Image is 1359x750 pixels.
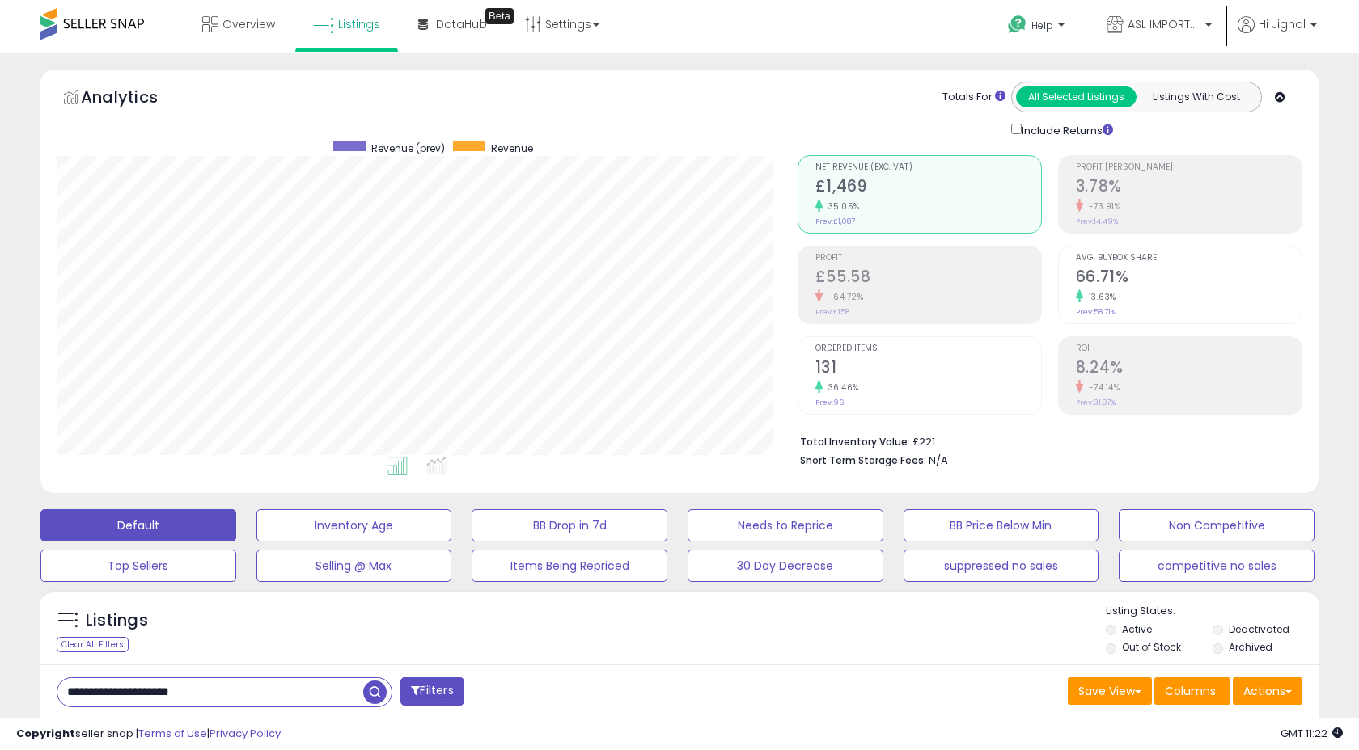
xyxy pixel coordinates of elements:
button: Inventory Age [256,509,452,541]
button: suppressed no sales [904,550,1099,582]
button: Filters [400,677,464,706]
span: DataHub [436,16,487,32]
button: Non Competitive [1119,509,1315,541]
h2: £55.58 [815,268,1041,289]
span: Help [1031,19,1053,32]
a: Help [995,2,1081,53]
span: ASL IMPORTED [1128,16,1200,32]
span: Ordered Items [815,344,1041,353]
button: Default [40,509,236,541]
span: Profit [PERSON_NAME] [1076,163,1302,172]
span: N/A [929,453,948,468]
div: Tooltip anchor [485,8,514,24]
button: Selling @ Max [256,550,452,582]
label: Deactivated [1229,622,1289,636]
h5: Listings [86,609,148,632]
h2: 3.78% [1076,177,1302,199]
h2: 66.71% [1076,268,1302,289]
span: 2025-09-12 11:22 GMT [1281,726,1343,741]
span: Hi Jignal [1259,16,1306,32]
span: ROI [1076,344,1302,353]
label: Out of Stock [1122,640,1181,654]
div: Totals For [942,90,1005,105]
small: Prev: 58.71% [1076,307,1116,317]
h2: 8.24% [1076,358,1302,380]
p: Listing States: [1106,604,1318,619]
span: Profit [815,254,1041,263]
small: -73.91% [1083,200,1121,213]
a: Hi Jignal [1238,16,1317,53]
h5: Analytics [81,86,189,112]
small: Prev: 96 [815,398,844,407]
h2: £1,469 [815,177,1041,199]
button: competitive no sales [1119,550,1315,582]
button: BB Drop in 7d [472,509,667,541]
small: Prev: £1,087 [815,217,855,226]
div: Include Returns [999,120,1132,139]
small: 36.46% [823,381,859,394]
b: Total Inventory Value: [800,435,910,449]
button: Items Being Repriced [472,550,667,582]
button: 30 Day Decrease [688,550,883,582]
span: Listings [338,16,380,32]
strong: Copyright [16,726,75,741]
button: Columns [1154,677,1230,705]
a: Terms of Use [138,726,207,741]
button: Save View [1068,677,1152,705]
small: -74.14% [1083,381,1120,394]
small: Prev: 14.49% [1076,217,1118,226]
b: Short Term Storage Fees: [800,453,926,467]
a: Privacy Policy [210,726,281,741]
small: 35.05% [823,200,860,213]
span: Net Revenue (Exc. VAT) [815,163,1041,172]
button: Listings With Cost [1136,86,1256,107]
div: Clear All Filters [57,637,129,652]
span: Columns [1165,683,1216,699]
button: Needs to Reprice [688,509,883,541]
li: £221 [800,431,1290,450]
button: All Selected Listings [1016,86,1137,107]
span: Overview [222,16,275,32]
h2: 131 [815,358,1041,380]
small: Prev: 31.87% [1076,398,1116,407]
label: Active [1122,622,1152,636]
i: Get Help [1007,15,1027,35]
span: Revenue (prev) [371,141,445,155]
button: BB Price Below Min [904,509,1099,541]
div: seller snap | | [16,727,281,742]
small: 13.63% [1083,291,1116,303]
span: Revenue [491,141,533,155]
button: Actions [1233,677,1302,705]
button: Top Sellers [40,550,236,582]
small: Prev: £158 [815,307,849,317]
span: Avg. Buybox Share [1076,254,1302,263]
small: -64.72% [823,291,864,303]
label: Archived [1229,640,1272,654]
